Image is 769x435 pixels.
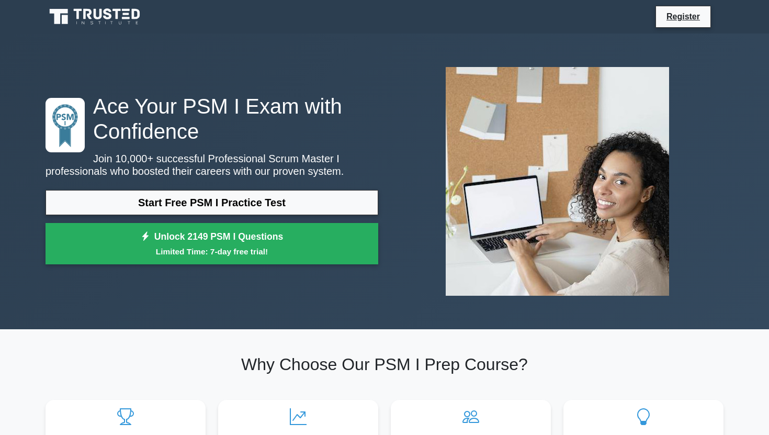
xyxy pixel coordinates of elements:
[46,152,378,177] p: Join 10,000+ successful Professional Scrum Master I professionals who boosted their careers with ...
[46,223,378,265] a: Unlock 2149 PSM I QuestionsLimited Time: 7-day free trial!
[46,354,723,374] h2: Why Choose Our PSM I Prep Course?
[46,190,378,215] a: Start Free PSM I Practice Test
[660,10,706,23] a: Register
[59,246,365,258] small: Limited Time: 7-day free trial!
[46,94,378,144] h1: Ace Your PSM I Exam with Confidence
